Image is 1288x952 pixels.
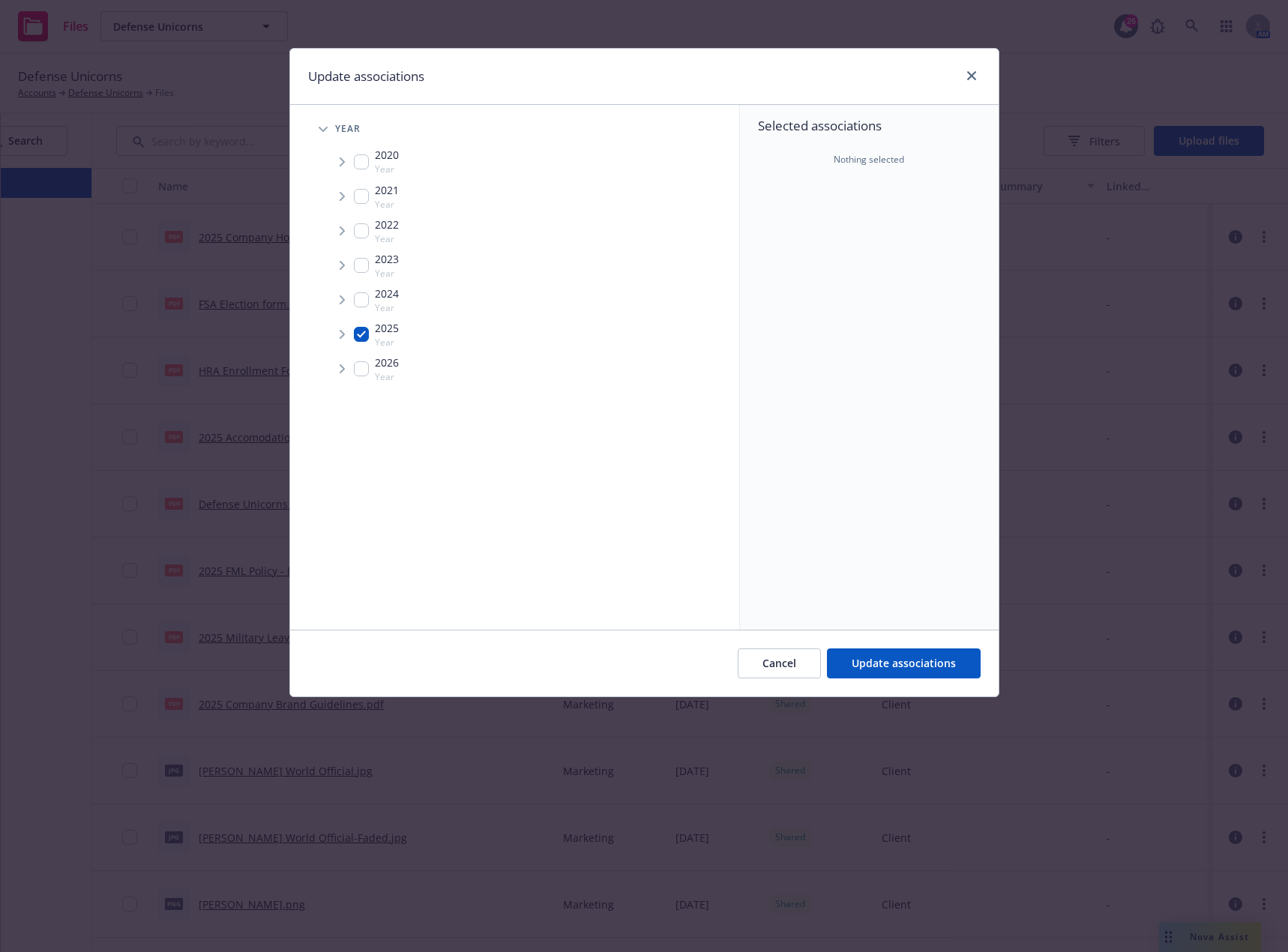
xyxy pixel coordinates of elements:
span: Year [375,198,399,211]
span: 2020 [375,147,399,163]
span: Year [375,336,399,349]
span: Cancel [762,656,796,670]
span: Selected associations [758,117,981,135]
div: Tree Example [290,114,739,386]
span: Year [375,267,399,280]
span: Year [375,301,399,314]
span: Year [375,163,399,175]
span: Year [375,370,399,383]
span: 2023 [375,251,399,267]
button: Update associations [827,648,981,678]
span: Year [335,124,361,133]
span: 2021 [375,182,399,198]
span: Nothing selected [834,153,904,166]
h1: Update associations [308,67,424,86]
span: 2022 [375,217,399,232]
span: 2024 [375,286,399,301]
button: Cancel [738,648,821,678]
span: 2025 [375,320,399,336]
span: Update associations [852,656,956,670]
a: close [963,67,981,85]
span: 2026 [375,355,399,370]
span: Year [375,232,399,245]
